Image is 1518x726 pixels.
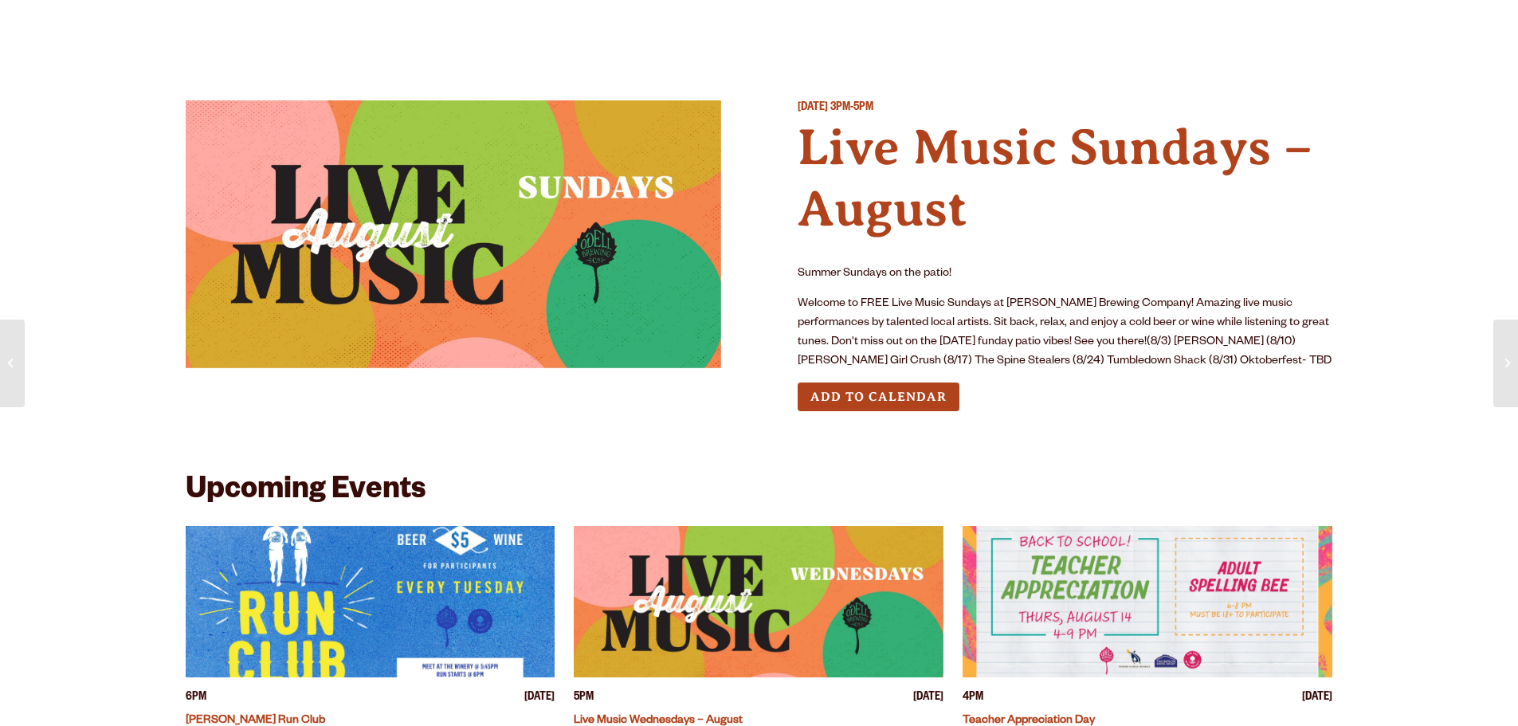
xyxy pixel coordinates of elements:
[574,526,943,677] a: View event details
[621,10,705,46] a: Winery
[798,265,1333,284] p: Summer Sundays on the patio!
[963,690,983,707] span: 4PM
[1042,20,1101,33] span: Impact
[186,526,555,677] a: View event details
[830,102,873,115] span: 3PM-5PM
[1174,10,1295,46] a: Beer Finder
[504,20,547,33] span: Gear
[1302,690,1332,707] span: [DATE]
[868,20,959,33] span: Our Story
[493,10,558,46] a: Gear
[631,20,695,33] span: Winery
[798,117,1333,240] h4: Live Music Sundays – August
[857,10,970,46] a: Our Story
[798,102,828,115] span: [DATE]
[798,383,959,412] button: Add to Calendar
[963,526,1332,677] a: View event details
[323,10,431,46] a: Taprooms
[1184,20,1285,33] span: Beer Finder
[201,10,261,46] a: Beer
[211,20,250,33] span: Beer
[748,10,808,46] a: Odell Home
[913,690,943,707] span: [DATE]
[186,690,206,707] span: 6PM
[333,20,421,33] span: Taprooms
[186,475,426,510] h2: Upcoming Events
[574,690,594,707] span: 5PM
[798,295,1333,371] p: Welcome to FREE Live Music Sundays at [PERSON_NAME] Brewing Company! Amazing live music performan...
[524,690,555,707] span: [DATE]
[1032,10,1112,46] a: Impact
